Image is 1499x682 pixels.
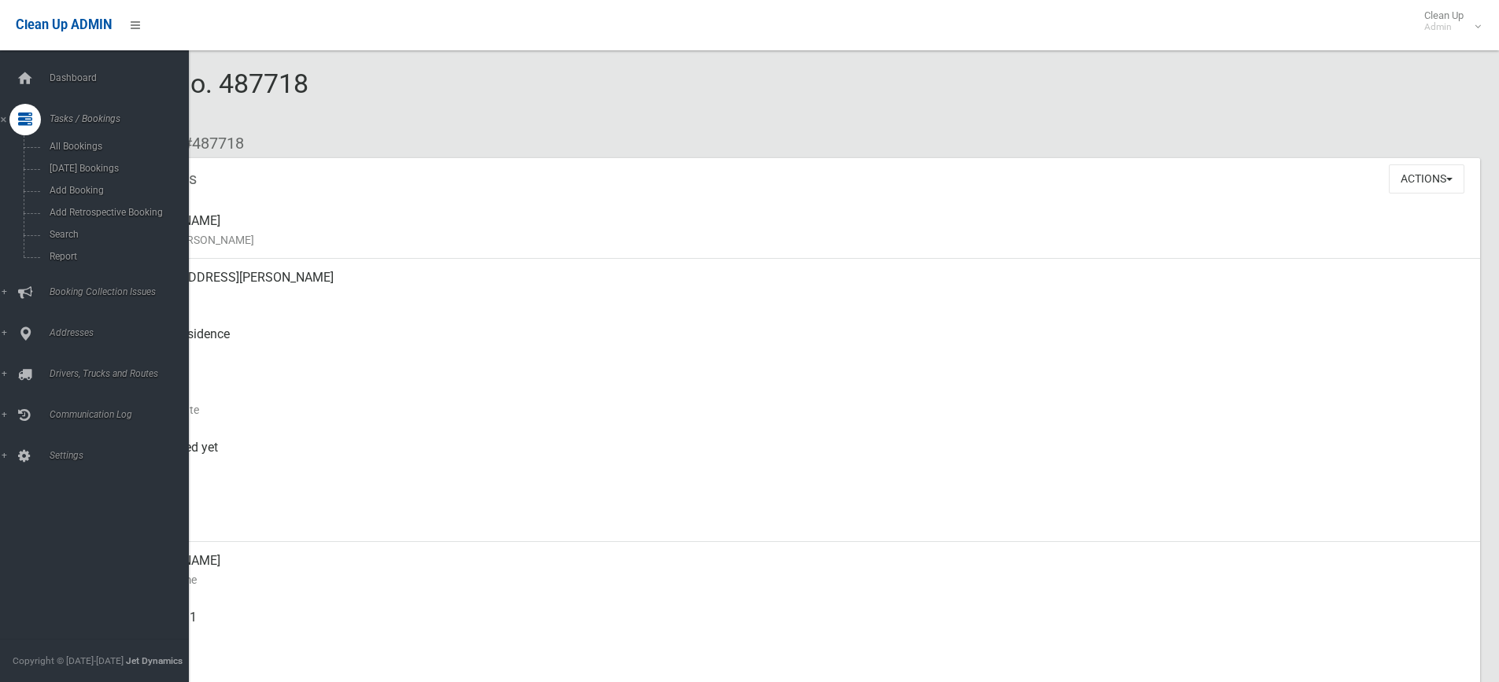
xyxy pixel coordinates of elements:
div: Not collected yet [126,429,1468,485]
small: Collection Date [126,400,1468,419]
div: [PERSON_NAME] [126,542,1468,599]
span: Dashboard [45,72,201,83]
span: Add Retrospective Booking [45,207,187,218]
span: Report [45,251,187,262]
small: Pickup Point [126,344,1468,363]
span: Booking No. 487718 [69,68,308,129]
div: [DATE] [126,372,1468,429]
span: Add Booking [45,185,187,196]
strong: Jet Dynamics [126,655,183,666]
div: [STREET_ADDRESS][PERSON_NAME] [126,259,1468,315]
li: #487718 [172,129,244,158]
span: [DATE] Bookings [45,163,187,174]
small: Zone [126,514,1468,533]
span: Clean Up ADMIN [16,17,112,32]
div: [DATE] [126,485,1468,542]
div: Front of Residence [126,315,1468,372]
div: [PERSON_NAME] [126,202,1468,259]
span: All Bookings [45,141,187,152]
span: Clean Up [1416,9,1479,33]
span: Communication Log [45,409,201,420]
span: Copyright © [DATE]-[DATE] [13,655,124,666]
span: Addresses [45,327,201,338]
div: 0432218091 [126,599,1468,655]
span: Booking Collection Issues [45,286,201,297]
small: Mobile [126,627,1468,646]
button: Actions [1389,164,1464,194]
span: Tasks / Bookings [45,113,201,124]
small: Admin [1424,21,1464,33]
small: Address [126,287,1468,306]
small: Collected At [126,457,1468,476]
span: Drivers, Trucks and Routes [45,368,201,379]
span: Settings [45,450,201,461]
small: Name of [PERSON_NAME] [126,230,1468,249]
span: Search [45,229,187,240]
small: Contact Name [126,570,1468,589]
